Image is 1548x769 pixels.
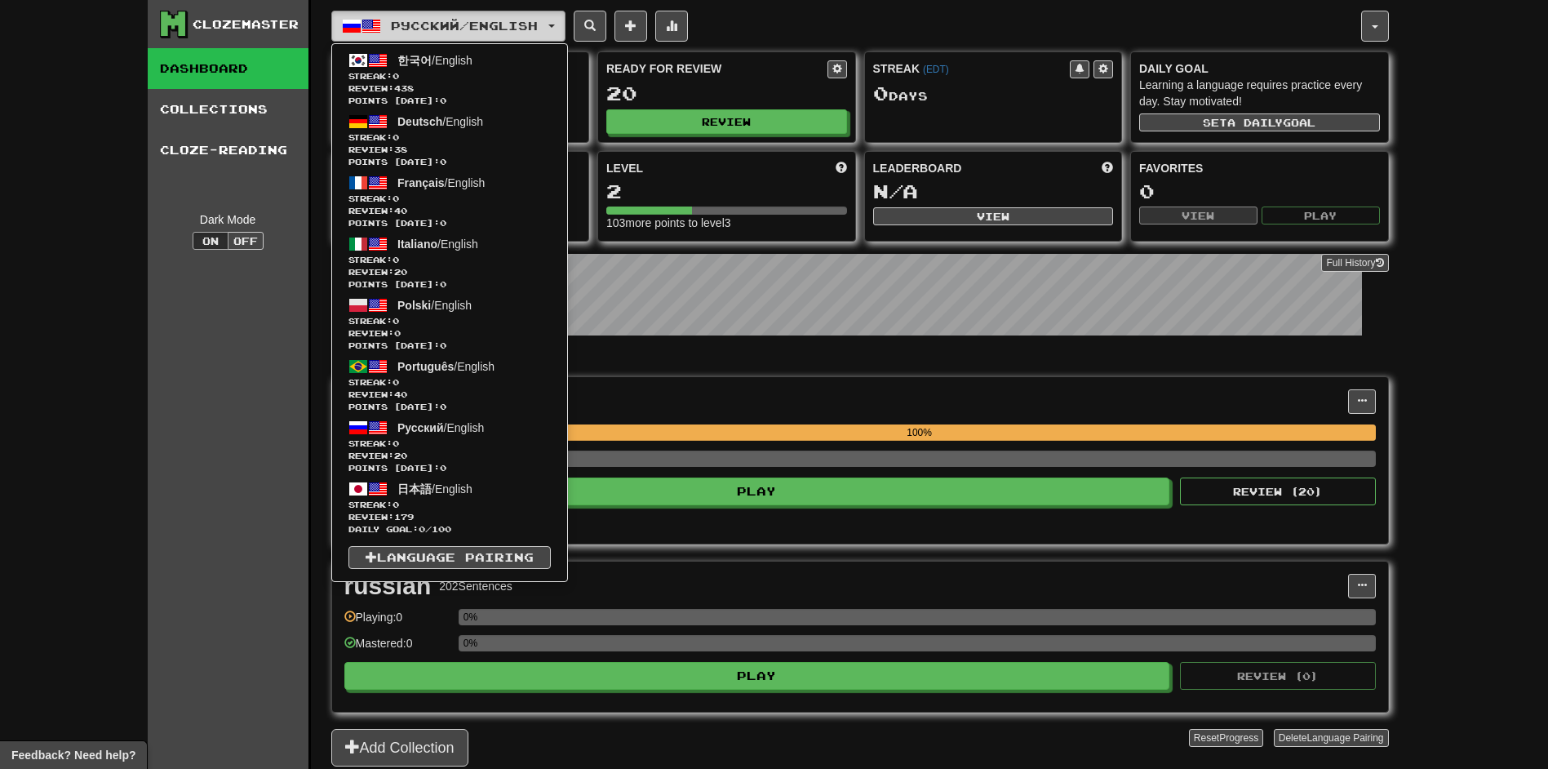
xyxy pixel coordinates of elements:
span: Streak: [348,131,551,144]
span: / English [397,482,472,496]
span: 0 [393,316,399,326]
span: Streak: [348,499,551,511]
a: 日本語/EnglishStreak:0 Review:179Daily Goal:0/100 [332,477,567,538]
span: Points [DATE]: 0 [348,462,551,474]
span: Streak: [348,315,551,327]
span: / English [397,421,484,434]
button: Add Collection [331,729,468,767]
a: Français/EnglishStreak:0 Review:40Points [DATE]:0 [332,171,567,232]
div: Daily Goal [1139,60,1380,77]
div: Learning a language requires practice every day. Stay motivated! [1139,77,1380,109]
span: 0 [393,255,399,264]
button: More stats [655,11,688,42]
span: Points [DATE]: 0 [348,340,551,352]
div: Dark Mode [160,211,296,228]
div: russian [344,574,432,598]
a: Polski/EnglishStreak:0 Review:0Points [DATE]:0 [332,293,567,354]
span: Open feedback widget [11,747,135,763]
span: Review: 40 [348,205,551,217]
span: Review: 0 [348,327,551,340]
button: Review (20) [1180,478,1376,505]
span: Daily Goal: / 100 [348,523,551,536]
a: Language Pairing [348,546,551,569]
div: Clozemaster [193,16,299,33]
button: View [873,207,1114,225]
span: 0 [393,71,399,81]
span: 0 [393,132,399,142]
span: Review: 40 [348,389,551,401]
a: Dashboard [148,48,308,89]
span: Streak: [348,70,551,82]
span: / English [397,299,472,312]
span: Français [397,176,445,189]
button: DeleteLanguage Pairing [1274,729,1389,747]
p: In Progress [331,352,1389,368]
div: 0 [1139,181,1380,202]
span: Streak: [348,438,551,450]
span: Review: 38 [348,144,551,156]
span: 0 [873,82,889,104]
div: Playing: 0 [344,609,450,636]
a: Deutsch/EnglishStreak:0 Review:38Points [DATE]:0 [332,109,567,171]
span: Review: 179 [348,511,551,523]
button: Off [228,232,264,250]
a: (EDT) [923,64,949,75]
div: Ready for Review [606,60,827,77]
a: Русский/EnglishStreak:0 Review:20Points [DATE]:0 [332,416,567,477]
span: / English [397,54,472,67]
span: 0 [419,524,425,534]
span: Level [606,160,643,176]
button: Русский/English [331,11,566,42]
span: Streak: [348,376,551,389]
a: Collections [148,89,308,130]
span: This week in points, UTC [1102,160,1113,176]
button: ResetProgress [1189,729,1263,747]
span: / English [397,115,483,128]
span: Points [DATE]: 0 [348,401,551,413]
div: Favorites [1139,160,1380,176]
span: a daily [1227,117,1283,128]
span: Points [DATE]: 0 [348,217,551,229]
span: N/A [873,180,918,202]
span: Streak: [348,254,551,266]
span: Português [397,360,454,373]
button: Play [344,478,1170,505]
button: Play [344,662,1170,690]
button: Seta dailygoal [1139,113,1380,131]
div: 100% [464,425,1376,441]
button: On [193,232,228,250]
span: Points [DATE]: 0 [348,95,551,107]
span: Review: 20 [348,266,551,278]
span: 0 [393,377,399,387]
span: Русский / English [391,19,538,33]
span: / English [397,360,495,373]
span: Deutsch [397,115,442,128]
button: Review (0) [1180,662,1376,690]
span: 0 [393,438,399,448]
span: Italiano [397,238,437,251]
span: Points [DATE]: 0 [348,156,551,168]
div: Streak [873,60,1071,77]
span: Score more points to level up [836,160,847,176]
button: Play [1262,207,1380,224]
span: 0 [393,500,399,509]
span: Progress [1219,732,1258,744]
div: 2 [606,181,847,202]
a: Italiano/EnglishStreak:0 Review:20Points [DATE]:0 [332,232,567,293]
a: Full History [1321,254,1388,272]
button: Add sentence to collection [614,11,647,42]
button: Search sentences [574,11,606,42]
span: / English [397,176,485,189]
div: Day s [873,83,1114,104]
span: Русский [397,421,444,434]
span: Review: 20 [348,450,551,462]
span: / English [397,238,478,251]
div: Mastered: 0 [344,635,450,662]
span: 0 [393,193,399,203]
div: 20 [606,83,847,104]
a: 한국어/EnglishStreak:0 Review:438Points [DATE]:0 [332,48,567,109]
div: 103 more points to level 3 [606,215,847,231]
div: 202 Sentences [439,578,512,594]
span: 한국어 [397,54,432,67]
span: Polski [397,299,431,312]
